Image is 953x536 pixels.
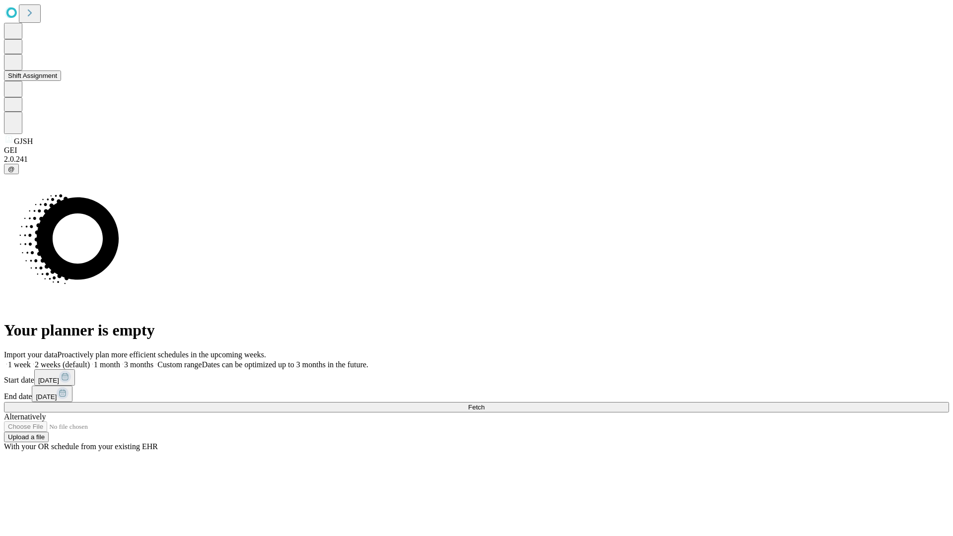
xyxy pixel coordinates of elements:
[4,432,49,442] button: Upload a file
[4,402,949,412] button: Fetch
[157,360,202,369] span: Custom range
[4,350,58,359] span: Import your data
[468,403,484,411] span: Fetch
[34,369,75,386] button: [DATE]
[8,165,15,173] span: @
[202,360,368,369] span: Dates can be optimized up to 3 months in the future.
[4,386,949,402] div: End date
[4,70,61,81] button: Shift Assignment
[4,164,19,174] button: @
[4,146,949,155] div: GEI
[4,412,46,421] span: Alternatively
[94,360,120,369] span: 1 month
[32,386,72,402] button: [DATE]
[8,360,31,369] span: 1 week
[4,369,949,386] div: Start date
[14,137,33,145] span: GJSH
[58,350,266,359] span: Proactively plan more efficient schedules in the upcoming weeks.
[4,321,949,339] h1: Your planner is empty
[36,393,57,401] span: [DATE]
[4,442,158,451] span: With your OR schedule from your existing EHR
[38,377,59,384] span: [DATE]
[4,155,949,164] div: 2.0.241
[35,360,90,369] span: 2 weeks (default)
[124,360,153,369] span: 3 months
